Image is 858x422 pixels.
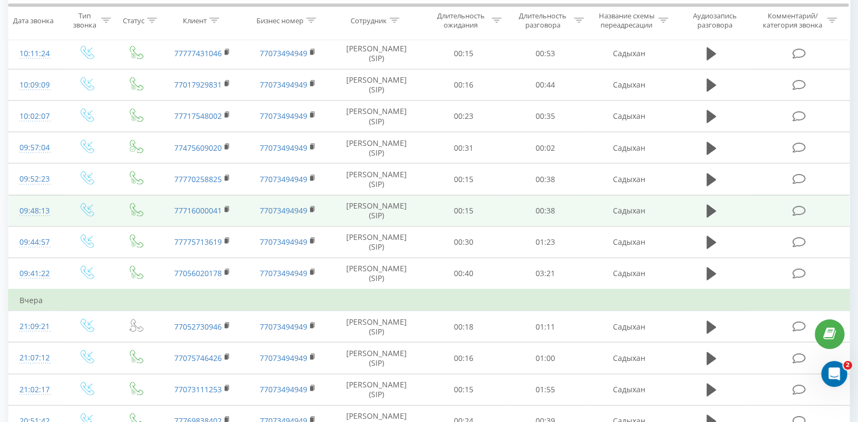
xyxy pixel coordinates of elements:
div: Название схемы переадресации [598,11,656,30]
td: 00:15 [423,164,505,195]
td: [PERSON_NAME] (SIP) [331,258,423,290]
td: Садыхан [586,132,672,164]
td: [PERSON_NAME] (SIP) [331,101,423,132]
td: 00:53 [504,38,586,69]
a: 77073494949 [260,237,307,247]
td: 00:31 [423,132,505,164]
a: 77073494949 [260,48,307,58]
td: 00:44 [504,69,586,101]
td: Садыхан [586,226,672,258]
td: 01:55 [504,374,586,405]
a: 77073494949 [260,353,307,363]
a: 77073494949 [260,79,307,90]
a: 77075746426 [174,353,222,363]
td: [PERSON_NAME] (SIP) [331,343,423,374]
div: 09:44:57 [19,232,50,253]
a: 77475609020 [174,143,222,153]
td: 01:00 [504,343,586,374]
a: 77052730946 [174,321,222,332]
div: Тип звонка [70,11,98,30]
td: [PERSON_NAME] (SIP) [331,374,423,405]
td: Садыхан [586,101,672,132]
td: [PERSON_NAME] (SIP) [331,132,423,164]
div: Длительность разговора [514,11,571,30]
td: [PERSON_NAME] (SIP) [331,69,423,101]
div: Клиент [183,16,207,25]
td: Садыхан [586,374,672,405]
td: [PERSON_NAME] (SIP) [331,164,423,195]
a: 77717548002 [174,111,222,121]
td: [PERSON_NAME] (SIP) [331,311,423,343]
td: 01:11 [504,311,586,343]
div: Бизнес номер [256,16,303,25]
td: Вчера [9,290,850,311]
td: 00:16 [423,69,505,101]
td: 00:23 [423,101,505,132]
a: 77073494949 [260,321,307,332]
div: 09:48:13 [19,200,50,222]
div: 21:09:21 [19,316,50,337]
td: 03:21 [504,258,586,290]
td: 00:02 [504,132,586,164]
div: Комментарий/категория звонка [761,11,824,30]
a: 77017929831 [174,79,222,90]
div: Дата звонка [13,16,54,25]
a: 77775713619 [174,237,222,247]
a: 77056020178 [174,268,222,278]
div: 10:02:07 [19,106,50,127]
td: [PERSON_NAME] (SIP) [331,226,423,258]
a: 77073494949 [260,174,307,184]
a: 77073494949 [260,143,307,153]
a: 77716000041 [174,205,222,216]
a: 77777431046 [174,48,222,58]
a: 77073494949 [260,111,307,121]
div: 09:52:23 [19,169,50,190]
td: [PERSON_NAME] (SIP) [331,38,423,69]
div: 10:09:09 [19,75,50,96]
div: Длительность ожидания [432,11,490,30]
td: 00:35 [504,101,586,132]
td: 00:15 [423,38,505,69]
td: 00:15 [423,195,505,226]
td: 00:30 [423,226,505,258]
td: 01:23 [504,226,586,258]
td: 00:40 [423,258,505,290]
td: 00:15 [423,374,505,405]
a: 77073494949 [260,205,307,216]
div: Аудиозапись разговора [682,11,748,30]
span: 2 [843,361,852,370]
a: 77073494949 [260,268,307,278]
a: 77073494949 [260,384,307,394]
a: 77770258825 [174,174,222,184]
div: Сотрудник [351,16,387,25]
iframe: Intercom live chat [821,361,847,387]
td: Садыхан [586,69,672,101]
td: Садыхан [586,311,672,343]
td: Садыхан [586,164,672,195]
td: 00:16 [423,343,505,374]
td: Садыхан [586,38,672,69]
div: 09:57:04 [19,137,50,158]
td: Садыхан [586,258,672,290]
td: [PERSON_NAME] (SIP) [331,195,423,226]
div: Статус [123,16,144,25]
td: Садыхан [586,343,672,374]
td: 00:18 [423,311,505,343]
td: Садыхан [586,195,672,226]
div: 09:41:22 [19,263,50,284]
a: 77073111253 [174,384,222,394]
div: 21:02:17 [19,379,50,400]
td: 00:38 [504,195,586,226]
td: 00:38 [504,164,586,195]
div: 21:07:12 [19,347,50,369]
div: 10:11:24 [19,43,50,64]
